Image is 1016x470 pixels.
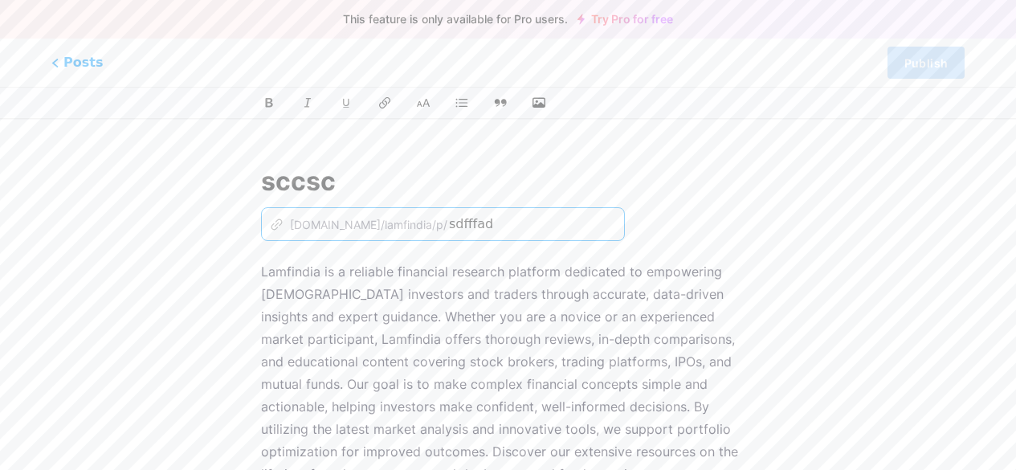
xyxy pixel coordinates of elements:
[904,56,948,70] span: Publish
[51,53,103,72] span: Posts
[270,216,447,233] div: [DOMAIN_NAME]/lamfindia/p/
[577,13,673,26] a: Try Pro for free
[261,162,755,201] input: Title
[343,8,568,31] span: This feature is only available for Pro users.
[887,47,965,79] button: Publish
